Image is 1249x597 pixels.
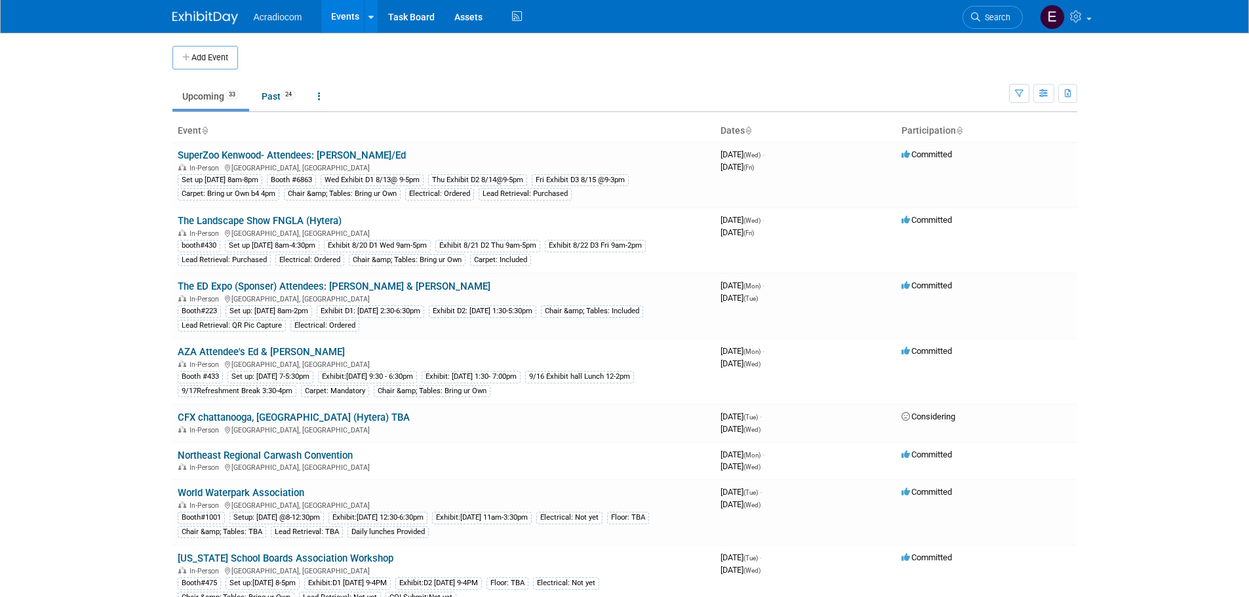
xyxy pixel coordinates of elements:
span: Committed [902,149,952,159]
span: (Tue) [743,489,758,496]
a: The ED Expo (Sponser) Attendees: [PERSON_NAME] & [PERSON_NAME] [178,280,490,292]
img: In-Person Event [178,501,186,508]
div: Lead Retrieval: Purchased [178,254,271,266]
span: (Wed) [743,567,761,574]
span: (Wed) [743,501,761,509]
div: Booth#223 [178,305,221,317]
th: Participation [896,120,1077,142]
div: Exhibit:[DATE] 9:30 - 6:30pm [318,371,417,383]
img: In-Person Event [178,360,186,367]
div: Electrical: Ordered [275,254,344,266]
span: Committed [902,280,952,290]
div: Carpet: Included [470,254,531,266]
div: Electrical: Not yet [536,512,603,524]
span: [DATE] [721,346,764,356]
a: [US_STATE] School Boards Association Workshop [178,552,393,564]
div: [GEOGRAPHIC_DATA], [GEOGRAPHIC_DATA] [178,162,710,172]
div: [GEOGRAPHIC_DATA], [GEOGRAPHIC_DATA] [178,293,710,303]
span: [DATE] [721,424,761,434]
img: In-Person Event [178,463,186,470]
div: Electrical: Ordered [290,320,359,332]
div: Set up:[DATE] 8-5pm [226,577,300,589]
div: [GEOGRAPHIC_DATA], [GEOGRAPHIC_DATA] [178,461,710,472]
span: [DATE] [721,293,758,303]
th: Event [172,120,715,142]
div: [GEOGRAPHIC_DATA], [GEOGRAPHIC_DATA] [178,499,710,510]
a: Sort by Event Name [201,125,208,136]
span: Committed [902,552,952,562]
a: Sort by Start Date [745,125,751,136]
div: Set up: [DATE] 8am-2pm [226,305,312,317]
a: Search [962,6,1023,29]
div: Exhibit D1: [DATE] 2:30-6:30pm [317,305,424,317]
span: (Mon) [743,348,761,355]
span: [DATE] [721,215,764,225]
div: Exhibit:[DATE] 11am-3:30pm [432,512,532,524]
div: Exhibit:[DATE] 12:30-6:30pm [328,512,427,524]
span: - [763,280,764,290]
span: - [763,149,764,159]
span: [DATE] [721,499,761,509]
a: Past24 [252,84,306,109]
div: Exhibit:D2 [DATE] 9-4PM [395,577,482,589]
span: [DATE] [721,227,754,237]
span: (Fri) [743,229,754,237]
div: Thu Exhibit D2 8/14@9-5pm [428,174,527,186]
div: Chair &amp; Tables: TBA [178,526,266,538]
div: Wed Exhibit D1 8/13@ 9-5pm [321,174,424,186]
a: Northeast Regional Carwash Convention [178,450,353,461]
a: Upcoming33 [172,84,249,109]
span: [DATE] [721,162,754,172]
div: Booth #433 [178,371,223,383]
span: - [763,346,764,356]
img: Elizabeth Martinez [1040,5,1065,29]
span: (Mon) [743,452,761,459]
div: Electrical: Ordered [405,188,474,200]
span: [DATE] [721,487,762,497]
span: Committed [902,450,952,459]
span: Acradiocom [254,12,302,22]
span: - [760,487,762,497]
span: - [760,412,762,421]
div: Floor: TBA [486,577,528,589]
div: Booth #6863 [267,174,316,186]
span: (Wed) [743,217,761,224]
span: In-Person [189,501,223,510]
div: Exhibit: [DATE] 1:30- 7:00pm [422,371,521,383]
div: [GEOGRAPHIC_DATA], [GEOGRAPHIC_DATA] [178,227,710,238]
span: [DATE] [721,280,764,290]
span: [DATE] [721,358,761,368]
div: Chair &amp; Tables: Bring ur Own [349,254,466,266]
div: Floor: TBA [607,512,649,524]
span: - [763,215,764,225]
a: World Waterpark Association [178,487,304,499]
div: booth#430 [178,240,220,252]
div: Chair &amp; Tables: Bring ur Own [374,385,490,397]
span: (Wed) [743,151,761,159]
a: AZA Attendee's Ed & [PERSON_NAME] [178,346,345,358]
span: [DATE] [721,149,764,159]
span: (Mon) [743,282,761,290]
span: In-Person [189,229,223,238]
span: Committed [902,487,952,497]
div: 9/16 Exhibit hall Lunch 12-2pm [525,371,634,383]
a: Sort by Participation Type [956,125,962,136]
div: Lead Retrieval: Purchased [479,188,572,200]
span: In-Person [189,164,223,172]
div: Exhibit 8/22 D3 Fri 9am-2pm [545,240,646,252]
div: Chair &amp; Tables: Included [541,305,643,317]
div: [GEOGRAPHIC_DATA], [GEOGRAPHIC_DATA] [178,358,710,369]
div: Setup: [DATE] @8-12:30pm [229,512,324,524]
a: SuperZoo Kenwood- Attendees: [PERSON_NAME]/Ed [178,149,406,161]
div: Lead Retrieval: QR Pic Capture [178,320,286,332]
div: Daily lunches Provided [347,526,429,538]
div: Booth#1001 [178,512,225,524]
div: Set up [DATE] 8am-4:30pm [225,240,319,252]
div: Exhibit:D1 [DATE] 9-4PM [304,577,391,589]
span: [DATE] [721,552,762,562]
span: In-Person [189,426,223,434]
span: 24 [281,90,296,100]
span: In-Person [189,463,223,472]
img: ExhibitDay [172,11,238,24]
span: Committed [902,346,952,356]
